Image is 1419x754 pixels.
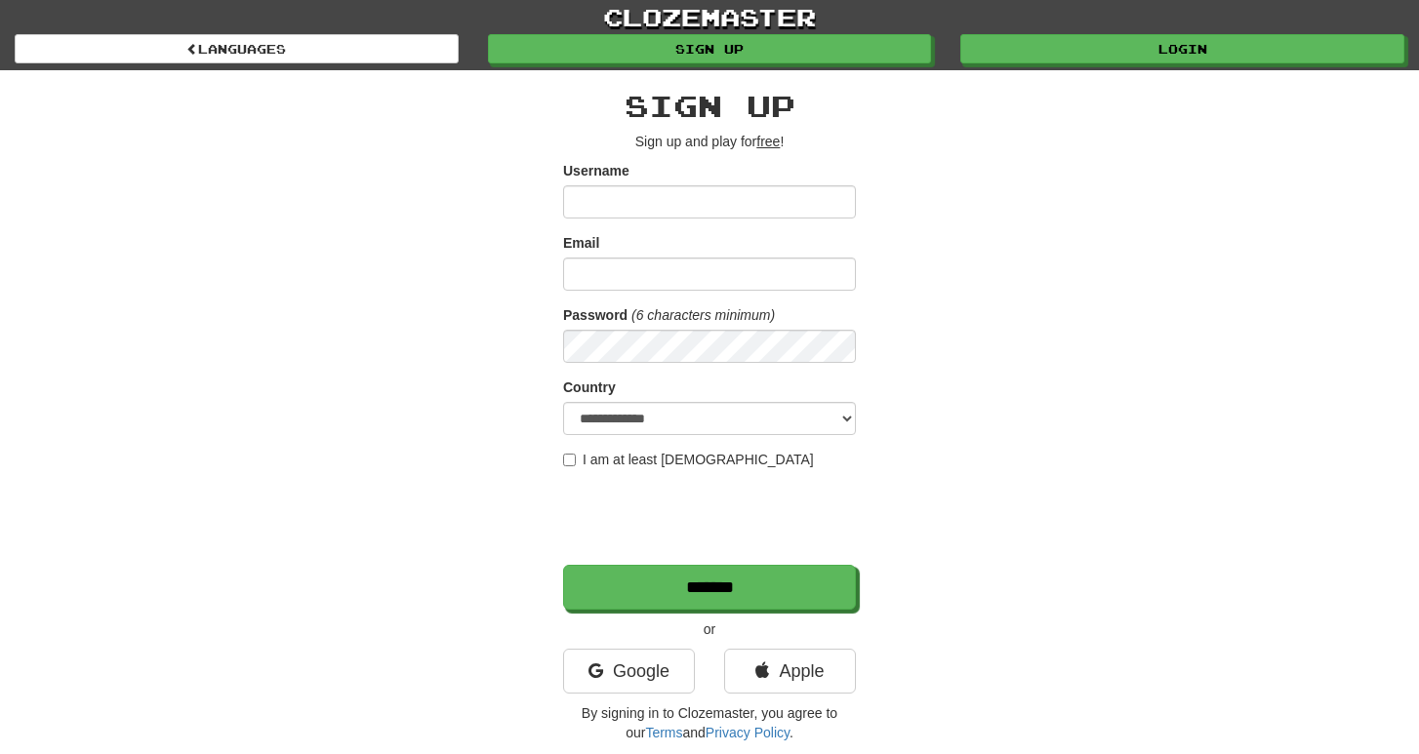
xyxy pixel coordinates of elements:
label: Username [563,161,629,180]
p: or [563,619,856,639]
a: Google [563,649,695,694]
h2: Sign up [563,90,856,122]
a: Privacy Policy [706,725,790,740]
a: Languages [15,34,459,63]
input: I am at least [DEMOGRAPHIC_DATA] [563,454,576,466]
a: Sign up [488,34,932,63]
label: Password [563,305,628,325]
iframe: reCAPTCHA [563,479,860,555]
a: Apple [724,649,856,694]
label: Email [563,233,599,253]
u: free [756,134,780,149]
p: Sign up and play for ! [563,132,856,151]
a: Terms [645,725,682,740]
em: (6 characters minimum) [631,307,775,323]
a: Login [960,34,1404,63]
p: By signing in to Clozemaster, you agree to our and . [563,703,856,742]
label: I am at least [DEMOGRAPHIC_DATA] [563,450,814,469]
label: Country [563,377,616,397]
